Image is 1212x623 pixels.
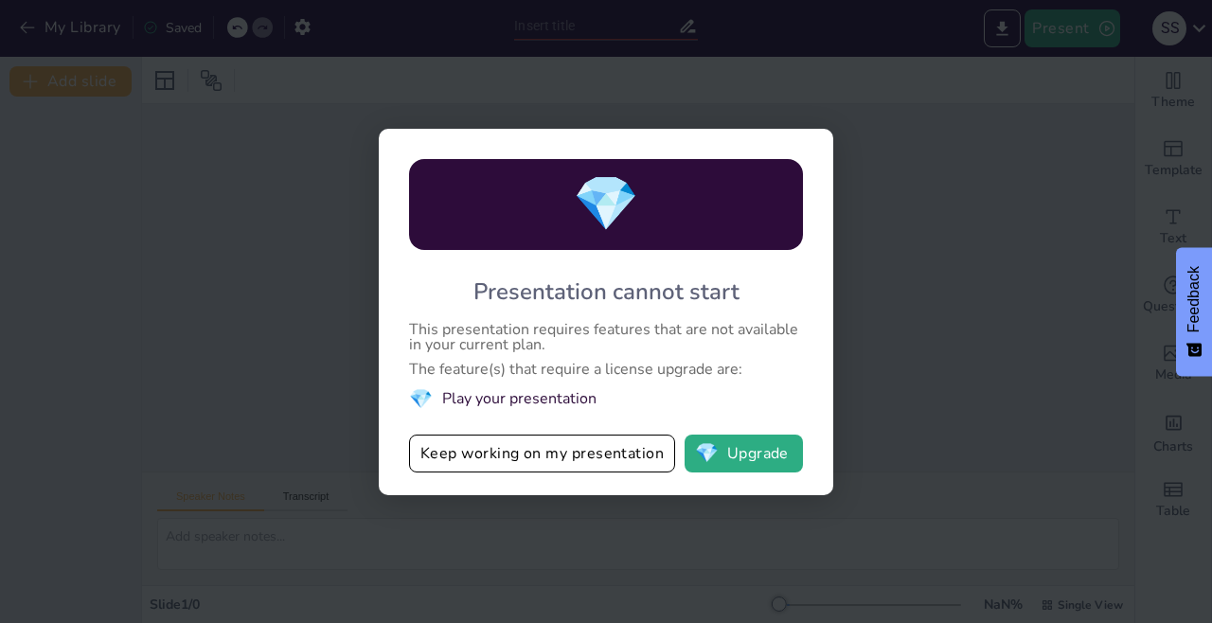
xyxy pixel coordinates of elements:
span: diamond [695,444,719,463]
div: Presentation cannot start [473,276,740,307]
button: Keep working on my presentation [409,435,675,472]
div: The feature(s) that require a license upgrade are: [409,362,803,377]
li: Play your presentation [409,386,803,412]
button: diamondUpgrade [685,435,803,472]
div: This presentation requires features that are not available in your current plan. [409,322,803,352]
button: Feedback - Show survey [1176,247,1212,376]
span: diamond [573,168,639,240]
span: Feedback [1185,266,1203,332]
span: diamond [409,386,433,412]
